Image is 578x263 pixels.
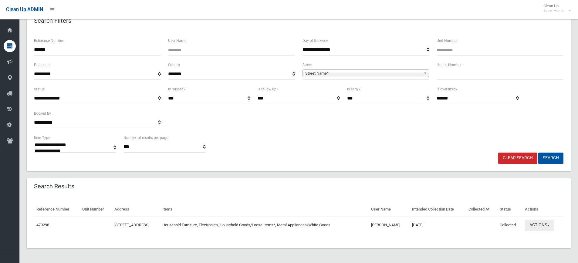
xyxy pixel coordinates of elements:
label: Day of the week [303,37,328,44]
th: Unit Number [80,203,112,216]
th: Reference Number [34,203,80,216]
label: Reference Number [34,37,64,44]
label: Unit Number [437,37,458,44]
td: Household Furniture, Electronics, Household Goods/Loose Items*, Metal Appliances/White Goods [160,216,369,234]
td: [DATE] [410,216,466,234]
th: Intended Collection Date [410,203,466,216]
label: Is oversized? [437,86,458,93]
a: [STREET_ADDRESS] [114,223,149,227]
label: Postcode [34,62,49,68]
header: Search Filters [27,15,79,27]
label: Status [34,86,45,93]
th: Items [160,203,369,216]
button: Search [538,153,563,164]
label: Booked By [34,110,51,117]
button: Actions [525,220,554,231]
th: Collected At [466,203,497,216]
a: 479298 [36,223,49,227]
label: Is missed? [168,86,185,93]
th: User Name [369,203,410,216]
td: Collected [497,216,522,234]
label: Number of results per page [123,134,168,141]
td: [PERSON_NAME] [369,216,410,234]
a: Clear Search [498,153,537,164]
small: Super Admin [543,8,564,13]
label: Suburb [168,62,180,68]
label: Item Type [34,134,50,141]
label: Is early? [347,86,360,93]
span: Clean Up [540,4,570,13]
label: House Number [437,62,461,68]
label: Is follow up? [258,86,278,93]
th: Actions [522,203,563,216]
label: Street [303,62,312,68]
header: Search Results [27,180,82,192]
span: Street Name* [305,70,421,77]
span: Clean Up ADMIN [6,7,43,12]
th: Address [112,203,160,216]
label: User Name [168,37,186,44]
th: Status [497,203,522,216]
